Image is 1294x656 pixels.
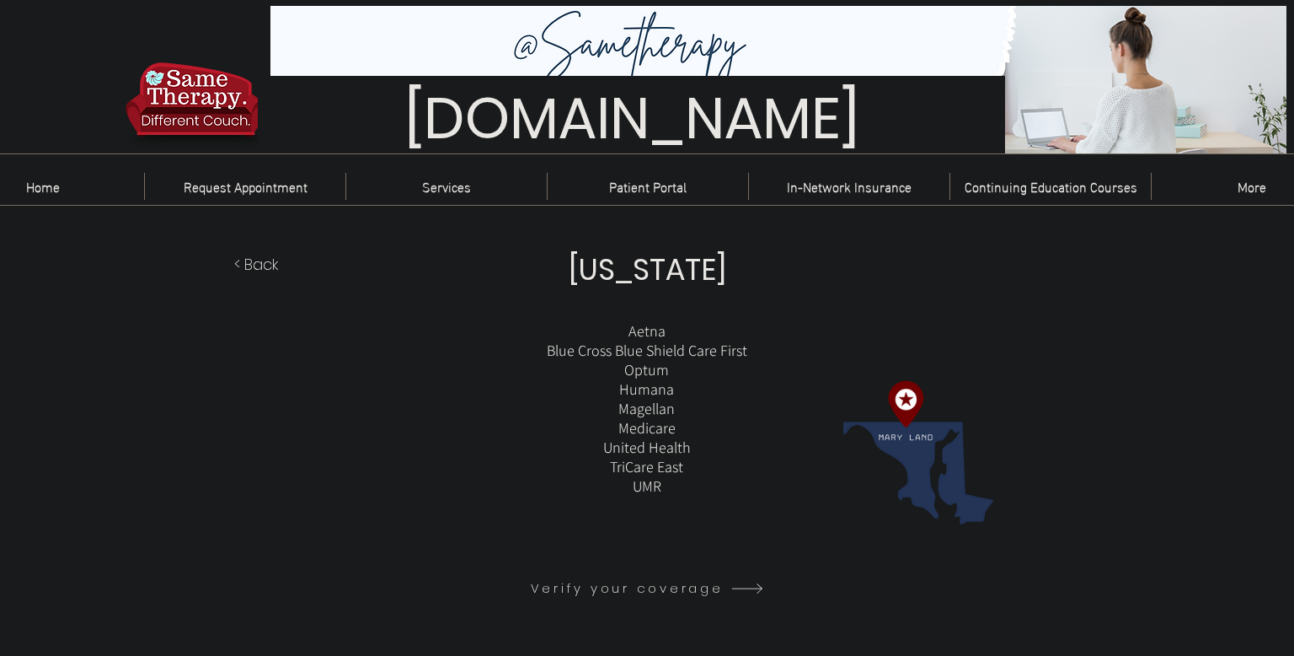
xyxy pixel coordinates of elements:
div: Services [345,173,547,200]
a: Continuing Education Courses [949,173,1151,200]
p: United Health [450,438,843,457]
p: Aetna [450,321,843,341]
p: Humana [450,379,843,399]
p: Medicare [450,418,843,438]
p: UMR [450,476,843,496]
a: Patient Portal [547,173,748,200]
p: Request Appointment [175,173,316,200]
img: TBH.US [120,60,271,159]
p: Magellan [450,399,843,418]
p: Services [414,173,479,200]
a: In-Network Insurance [748,173,949,200]
span: < Back [234,253,278,276]
span: [DOMAIN_NAME] [404,78,859,159]
a: < Back [234,247,345,281]
img: California [795,361,995,561]
a: Request Appointment [144,173,345,200]
p: Patient Portal [601,173,695,200]
p: Blue Cross Blue Shield Care First [450,341,843,360]
p: Optum [450,360,843,379]
span: Verify your coverage [531,578,724,598]
img: Same Therapy, Different Couch. TelebehavioralHealth.US [270,6,1286,153]
p: TriCare East [450,457,843,476]
a: Verify your coverage [503,569,791,607]
p: In-Network Insurance [778,173,920,200]
p: Home [18,173,68,200]
p: More [1229,173,1275,200]
h1: [US_STATE] [457,247,837,292]
p: Continuing Education Courses [956,173,1146,200]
